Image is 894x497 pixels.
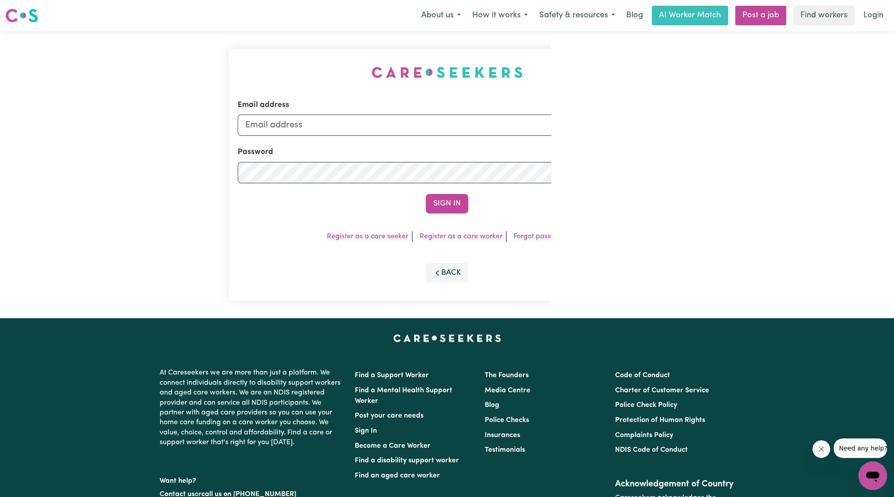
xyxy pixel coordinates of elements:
label: Email address [238,99,289,111]
a: Become a Care Worker [355,442,431,450]
label: Password [238,146,273,158]
a: Careseekers home page [393,334,501,341]
a: Find a disability support worker [355,457,459,464]
h2: Acknowledgement of Country [615,479,734,489]
a: Blog [485,402,499,409]
a: Sign In [355,427,377,434]
a: Post your care needs [355,412,423,419]
iframe: Close message [812,440,830,458]
a: Find an aged care worker [355,472,440,479]
a: Police Check Policy [615,402,677,409]
a: Register as a care worker [420,233,502,240]
iframe: Message from company [834,438,887,458]
button: Sign In [426,194,468,213]
a: Code of Conduct [615,372,670,379]
p: At Careseekers we are more than just a platform. We connect individuals directly to disability su... [160,364,344,451]
a: NDIS Code of Conduct [615,446,688,454]
button: How it works [467,6,533,25]
a: Media Centre [485,387,530,394]
a: Insurances [485,432,520,439]
img: Careseekers logo [5,8,38,24]
a: Careseekers logo [5,5,38,26]
span: Need any help? [5,6,54,13]
button: Safety & resources [533,6,621,25]
a: Blog [621,6,648,25]
input: Email address [238,114,656,136]
a: Forgot password [514,233,568,240]
a: Find a Mental Health Support Worker [355,387,452,405]
a: AI Worker Match [652,6,728,25]
a: Find workers [793,6,855,25]
a: Login [858,6,889,25]
a: Police Checks [485,417,529,424]
iframe: Button to launch messaging window [859,461,887,490]
a: Find a Support Worker [355,372,429,379]
a: Post a job [735,6,786,25]
a: Charter of Customer Service [615,387,709,394]
a: The Founders [485,372,529,379]
a: Testimonials [485,446,525,454]
a: Complaints Policy [615,432,673,439]
button: Back [426,263,468,283]
p: Want help? [160,473,344,486]
a: Protection of Human Rights [615,417,705,424]
a: Register as a care seeker [327,233,408,240]
button: About us [416,6,467,25]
